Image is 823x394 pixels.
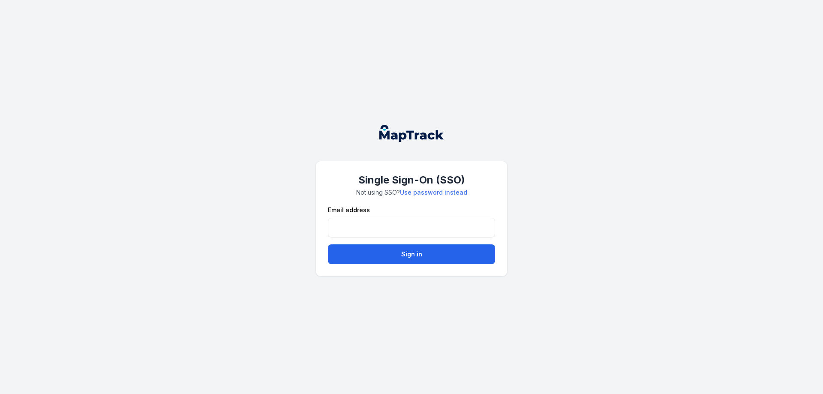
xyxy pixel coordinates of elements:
[328,173,495,187] h1: Single Sign-On (SSO)
[328,206,370,214] label: Email address
[366,125,457,142] nav: Global
[400,188,467,197] a: Use password instead
[328,244,495,264] button: Sign in
[356,189,467,196] span: Not using SSO?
